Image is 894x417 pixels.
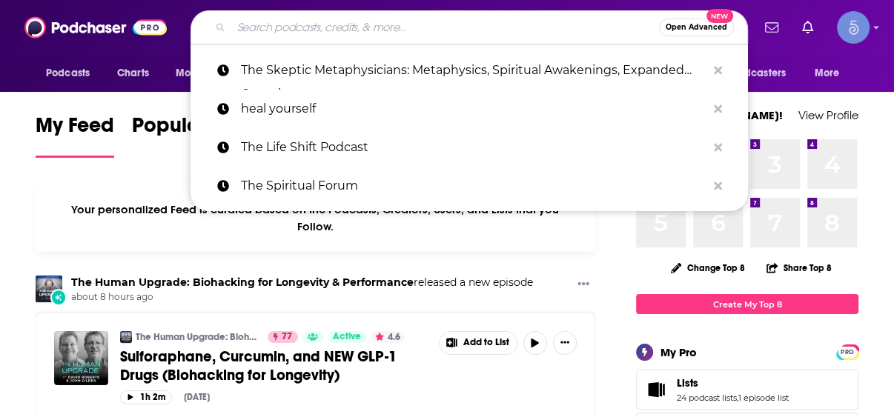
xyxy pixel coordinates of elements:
p: The Spiritual Forum [241,167,706,205]
img: The Human Upgrade: Biohacking for Longevity & Performance [36,276,62,302]
span: Lists [677,376,698,390]
a: Charts [107,59,158,87]
span: Lists [636,370,858,410]
span: Podcasts [46,63,90,84]
a: The Life Shift Podcast [191,128,748,167]
div: [DATE] [184,392,210,402]
p: The Skeptic Metaphysicians: Metaphysics, Spiritual Awakenings, Expanded Consciousness [241,51,706,90]
img: Podchaser - Follow, Share and Rate Podcasts [24,13,167,41]
a: Create My Top 8 [636,294,858,314]
button: Show profile menu [837,11,870,44]
button: Share Top 8 [766,253,832,282]
button: 4.6 [371,331,405,343]
span: Open Advanced [666,24,727,31]
span: Charts [117,63,149,84]
img: User Profile [837,11,870,44]
span: about 8 hours ago [71,291,533,304]
a: PRO [838,346,856,357]
a: 1 episode list [738,393,789,403]
div: Search podcasts, credits, & more... [191,10,748,44]
button: 1h 2m [120,390,172,404]
a: heal yourself [191,90,748,128]
span: Popular Feed [132,113,258,147]
button: open menu [36,59,109,87]
input: Search podcasts, credits, & more... [231,16,659,39]
span: Monitoring [176,63,228,84]
p: heal yourself [241,90,706,128]
a: Popular Feed [132,113,258,158]
span: More [815,63,840,84]
a: The Human Upgrade: Biohacking for Longevity & Performance [71,276,414,289]
span: Add to List [463,337,509,348]
a: View Profile [798,108,858,122]
a: Sulforaphane, Curcumin, and NEW GLP-1 Drugs (Biohacking for Longevity) [120,347,428,384]
a: Lists [641,379,671,400]
button: Show More Button [440,332,517,354]
img: Sulforaphane, Curcumin, and NEW GLP-1 Drugs (Biohacking for Longevity) [54,331,108,385]
span: Sulforaphane, Curcumin, and NEW GLP-1 Drugs (Biohacking for Longevity) [120,347,397,384]
button: Show More Button [572,276,595,294]
span: PRO [838,347,856,358]
button: open menu [804,59,858,87]
button: open menu [165,59,248,87]
span: , [737,393,738,403]
a: Active [327,331,367,343]
a: My Feed [36,113,114,158]
a: The Human Upgrade: Biohacking for Longevity & Performance [136,331,258,343]
button: Change Top 8 [662,258,754,277]
span: Active [333,330,361,344]
a: Show notifications dropdown [759,15,784,40]
a: Show notifications dropdown [796,15,819,40]
div: My Pro [660,345,697,359]
p: The Life Shift Podcast [241,128,706,167]
button: Open AdvancedNew [659,19,734,36]
div: New Episode [50,289,67,305]
span: Logged in as Spiral5-G1 [837,11,870,44]
a: The Spiritual Forum [191,167,748,205]
button: Show More Button [553,331,577,355]
a: 24 podcast lists [677,393,737,403]
img: The Human Upgrade: Biohacking for Longevity & Performance [120,331,132,343]
span: My Feed [36,113,114,147]
h3: released a new episode [71,276,533,290]
a: Lists [677,376,789,390]
a: The Skeptic Metaphysicians: Metaphysics, Spiritual Awakenings, Expanded Consciousness [191,51,748,90]
button: open menu [705,59,807,87]
a: 77 [268,331,298,343]
span: 77 [282,330,292,344]
span: New [706,9,733,23]
span: For Podcasters [715,63,786,84]
div: Your personalized Feed is curated based on the Podcasts, Creators, Users, and Lists that you Follow. [36,184,595,252]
